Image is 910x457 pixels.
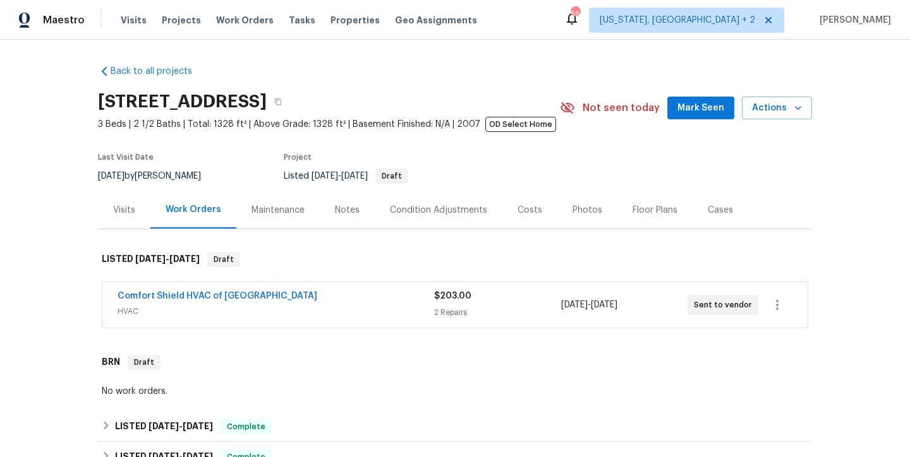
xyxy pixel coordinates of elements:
[183,422,213,430] span: [DATE]
[390,204,487,217] div: Condition Adjustments
[752,100,802,116] span: Actions
[395,14,477,27] span: Geo Assignments
[485,117,556,132] span: OD Select Home
[113,204,135,217] div: Visits
[600,14,755,27] span: [US_STATE], [GEOGRAPHIC_DATA] + 2
[98,412,812,442] div: LISTED [DATE]-[DATE]Complete
[102,355,120,370] h6: BRN
[149,422,213,430] span: -
[561,299,617,311] span: -
[98,169,216,184] div: by [PERSON_NAME]
[118,292,317,300] a: Comfort Shield HVAC of [GEOGRAPHIC_DATA]
[102,385,808,398] div: No work orders.
[222,420,270,433] span: Complete
[169,254,200,263] span: [DATE]
[312,172,338,181] span: [DATE]
[98,118,560,131] span: 3 Beds | 2 1/2 Baths | Total: 1328 ft² | Above Grade: 1328 ft² | Basement Finished: N/A | 2007
[162,14,201,27] span: Projects
[815,14,891,27] span: [PERSON_NAME]
[289,16,315,25] span: Tasks
[115,419,213,434] h6: LISTED
[102,252,200,267] h6: LISTED
[583,102,660,114] span: Not seen today
[341,172,368,181] span: [DATE]
[331,14,380,27] span: Properties
[98,95,267,108] h2: [STREET_ADDRESS]
[121,14,147,27] span: Visits
[252,204,305,217] div: Maintenance
[677,100,724,116] span: Mark Seen
[708,204,733,217] div: Cases
[377,172,407,180] span: Draft
[166,203,221,216] div: Work Orders
[561,300,588,309] span: [DATE]
[312,172,368,181] span: -
[434,306,561,319] div: 2 Repairs
[98,342,812,383] div: BRN Draft
[571,8,579,20] div: 56
[284,153,312,161] span: Project
[135,254,200,263] span: -
[216,14,274,27] span: Work Orders
[129,356,159,369] span: Draft
[149,422,179,430] span: [DATE]
[573,204,602,217] div: Photos
[742,97,812,120] button: Actions
[633,204,677,217] div: Floor Plans
[284,172,408,181] span: Listed
[98,239,812,280] div: LISTED [DATE]-[DATE]Draft
[694,299,757,311] span: Sent to vendor
[43,14,85,27] span: Maestro
[335,204,360,217] div: Notes
[98,65,219,78] a: Back to all projects
[518,204,542,217] div: Costs
[209,253,239,266] span: Draft
[135,254,166,263] span: [DATE]
[98,153,154,161] span: Last Visit Date
[434,292,471,300] span: $203.00
[118,305,434,318] span: HVAC
[667,97,734,120] button: Mark Seen
[591,300,617,309] span: [DATE]
[98,172,124,181] span: [DATE]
